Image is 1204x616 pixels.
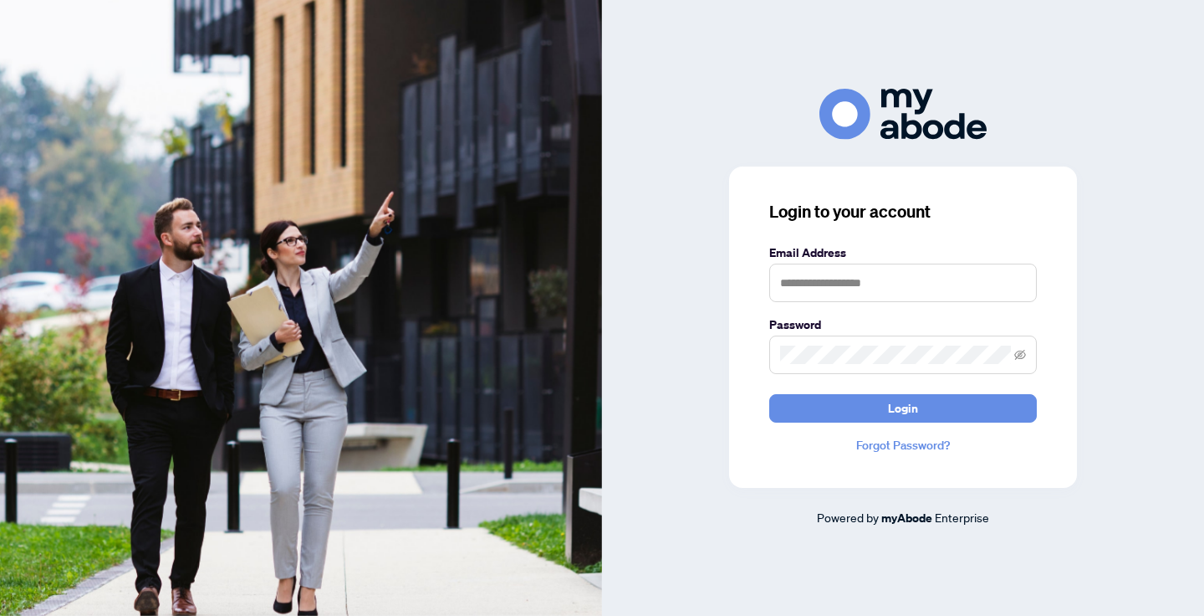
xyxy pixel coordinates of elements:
span: Powered by [817,510,879,525]
label: Email Address [769,244,1037,262]
button: Login [769,394,1037,423]
span: Enterprise [935,510,989,525]
label: Password [769,316,1037,334]
img: ma-logo [819,89,987,140]
a: Forgot Password? [769,436,1037,454]
h3: Login to your account [769,200,1037,223]
span: eye-invisible [1014,349,1026,361]
a: myAbode [881,509,932,527]
span: Login [888,395,918,422]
